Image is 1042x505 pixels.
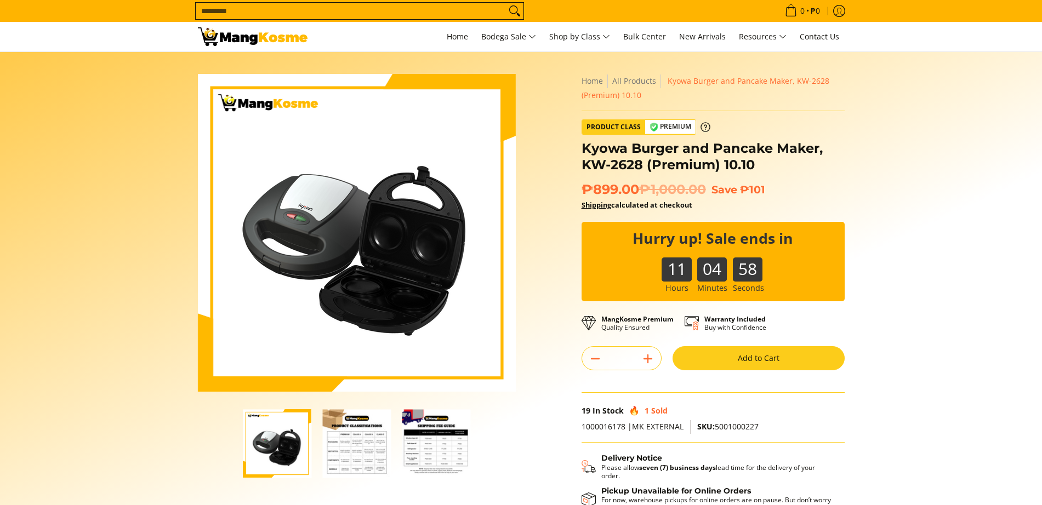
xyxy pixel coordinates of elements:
span: Kyowa Burger and Pancake Maker, KW-2628 (Premium) 10.10 [582,76,829,100]
button: Shipping & Delivery [582,454,834,480]
span: Home [447,31,468,42]
del: ₱1,000.00 [639,181,706,198]
img: premium-badge-icon.webp [650,123,658,131]
button: Subtract [582,350,608,368]
a: Resources [733,22,792,51]
span: Resources [739,30,787,44]
span: ₱899.00 [582,181,706,198]
h1: Kyowa Burger and Pancake Maker, KW-2628 (Premium) 10.10 [582,140,845,173]
nav: Breadcrumbs [582,74,845,102]
a: Contact Us [794,22,845,51]
a: Home [582,76,603,86]
a: Bulk Center [618,22,671,51]
span: Bulk Center [623,31,666,42]
b: 04 [697,257,727,270]
b: 11 [662,257,691,270]
span: Premium [645,120,696,134]
span: ₱0 [809,7,822,15]
span: Sold [651,405,668,416]
a: Shipping [582,200,611,210]
img: Kyowa Burger and Pancake Maker, KW-2628 (Premium) 10.10-2 [322,409,391,478]
span: SKU: [697,421,715,432]
button: Add [635,350,661,368]
strong: calculated at checkout [582,200,692,210]
a: All Products [612,76,656,86]
img: Kyowa Burger and Pancake Maker - Black (Premium) l Mang Kosme [198,27,308,46]
span: Product Class [582,120,645,134]
p: Quality Ensured [601,315,674,331]
span: 5001000227 [697,421,759,432]
nav: Main Menu [318,22,845,51]
a: Product Class Premium [582,119,710,135]
img: kyowa-burger-and-pancake-maker-premium-full-view-mang-kosme [243,409,311,478]
span: Bodega Sale [481,30,536,44]
span: ₱101 [740,183,765,196]
span: 0 [799,7,806,15]
a: New Arrivals [674,22,731,51]
span: 1 [645,405,649,416]
strong: MangKosme Premium [601,314,674,324]
a: Bodega Sale [476,22,542,51]
a: Home [441,22,474,51]
span: Contact Us [800,31,839,42]
span: In Stock [593,405,624,416]
span: 1000016178 |MK EXTERNAL [582,421,684,432]
a: Shop by Class [544,22,616,51]
p: Buy with Confidence [704,315,766,331]
img: Kyowa Burger and Pancake Maker, KW-2628 (Premium) 10.10-3 [402,409,470,478]
span: • [782,5,823,17]
span: 19 [582,405,590,416]
img: kyowa-burger-and-pancake-maker-premium-full-view-mang-kosme [198,74,516,392]
span: Shop by Class [549,30,610,44]
span: Save [711,183,737,196]
b: 58 [733,257,762,270]
button: Add to Cart [673,346,845,370]
strong: Pickup Unavailable for Online Orders [601,486,751,496]
strong: Delivery Notice [601,453,662,463]
p: Please allow lead time for the delivery of your order. [601,463,834,480]
span: New Arrivals [679,31,726,42]
strong: Warranty Included [704,314,766,324]
strong: seven (7) business days [639,463,716,472]
button: Search [506,3,523,19]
